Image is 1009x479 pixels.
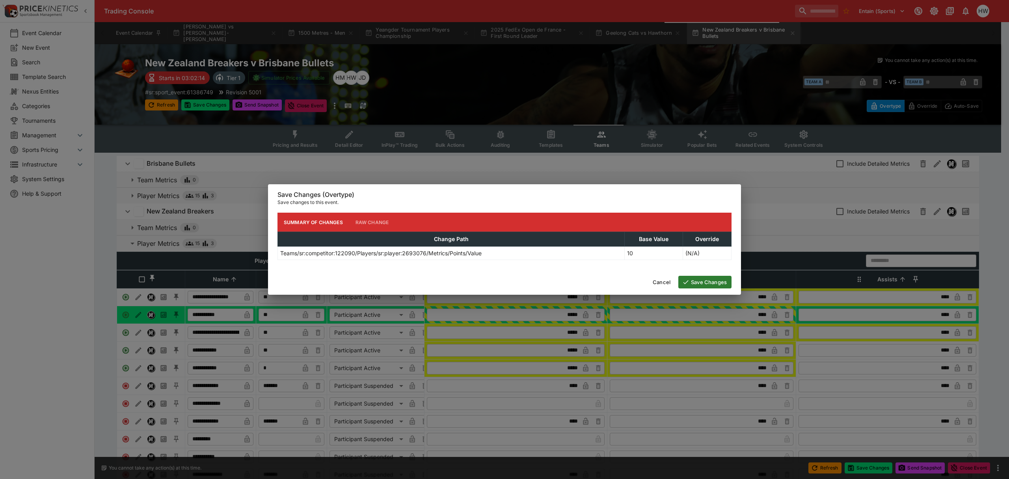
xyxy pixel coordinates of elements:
[683,247,732,260] td: (N/A)
[683,232,732,247] th: Override
[280,249,482,257] p: Teams/sr:competitor:122090/Players/sr:player:2693076/Metrics/Points/Value
[277,191,732,199] h6: Save Changes (Overtype)
[349,213,395,232] button: Raw Change
[277,213,349,232] button: Summary of Changes
[648,276,675,288] button: Cancel
[277,198,732,206] p: Save changes to this event.
[625,232,683,247] th: Base Value
[678,276,732,288] button: Save Changes
[625,247,683,260] td: 10
[278,232,625,247] th: Change Path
